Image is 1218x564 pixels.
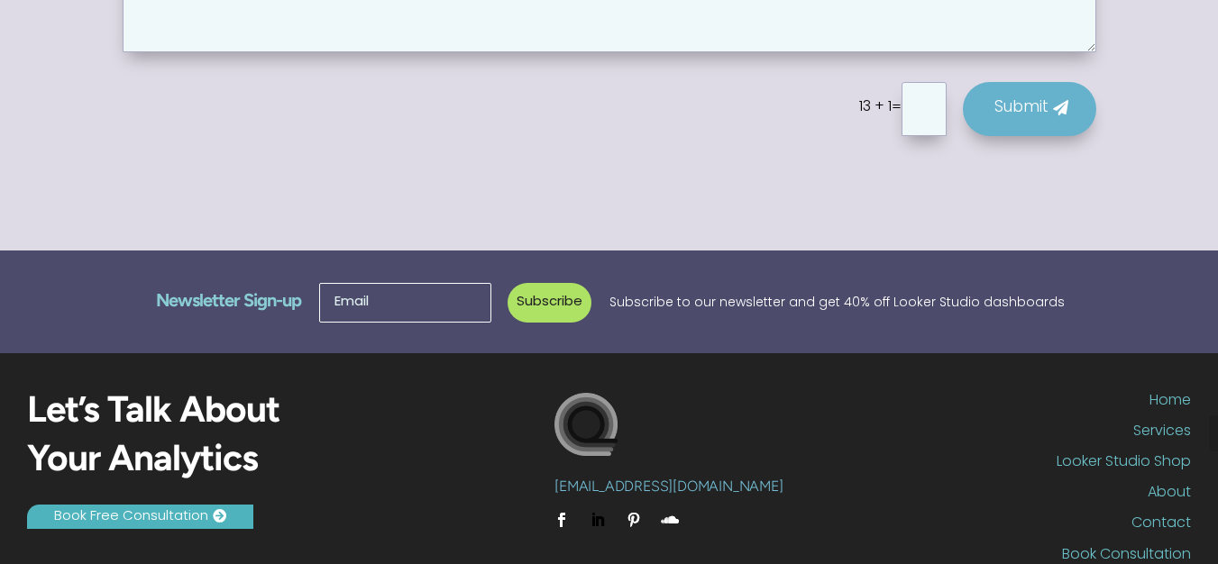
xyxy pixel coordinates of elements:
img: cropped-My-Store.png [554,393,618,456]
a: Follow on Pinterest [619,505,648,534]
p: = [852,82,947,136]
h2: Let’s Talk About [27,393,415,442]
a: Follow on SoundCloud [655,505,684,534]
h3: Newsletter Sign-up [29,291,301,322]
a: Book Free Consultation [27,497,253,535]
a: Looker Studio Shop [803,454,1191,478]
a: Follow on Facebook [547,505,576,534]
button: Subscribe [508,283,591,323]
span: 13 + 1 [859,100,892,114]
input: Email [319,283,491,323]
a: About [803,485,1191,508]
a: [EMAIL_ADDRESS][DOMAIN_NAME] [554,480,783,495]
a: Contact [803,515,1191,539]
a: Home [803,393,1191,416]
button: Submit [963,82,1096,136]
a: Follow on LinkedIn [583,505,612,534]
h2: Your Analytics [27,441,415,491]
p: Subscribe to our newsletter and get 40% off Looker Studio dashboards [609,291,1190,315]
a: Services [803,423,1191,447]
